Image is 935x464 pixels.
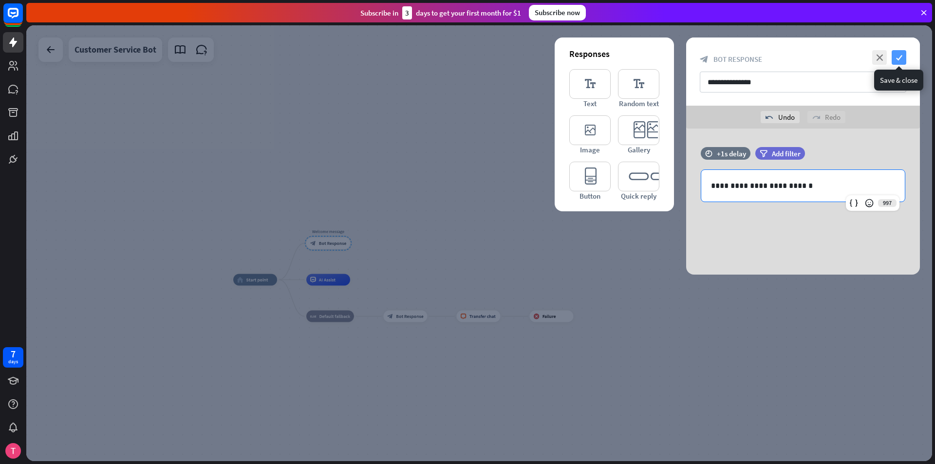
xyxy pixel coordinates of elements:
i: filter [760,150,767,157]
button: Open LiveChat chat widget [8,4,37,33]
i: check [892,50,906,65]
div: +1s delay [717,149,746,158]
div: 7 [11,350,16,358]
span: Add filter [772,149,801,158]
div: Undo [761,111,800,123]
div: days [8,358,18,365]
i: close [872,50,887,65]
i: redo [812,113,820,121]
div: Redo [807,111,845,123]
i: time [705,150,712,157]
i: block_bot_response [700,55,709,64]
span: Bot Response [713,55,762,64]
div: Subscribe now [529,5,586,20]
i: undo [766,113,773,121]
div: Subscribe in days to get your first month for $1 [360,6,521,19]
a: 7 days [3,347,23,368]
div: 3 [402,6,412,19]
